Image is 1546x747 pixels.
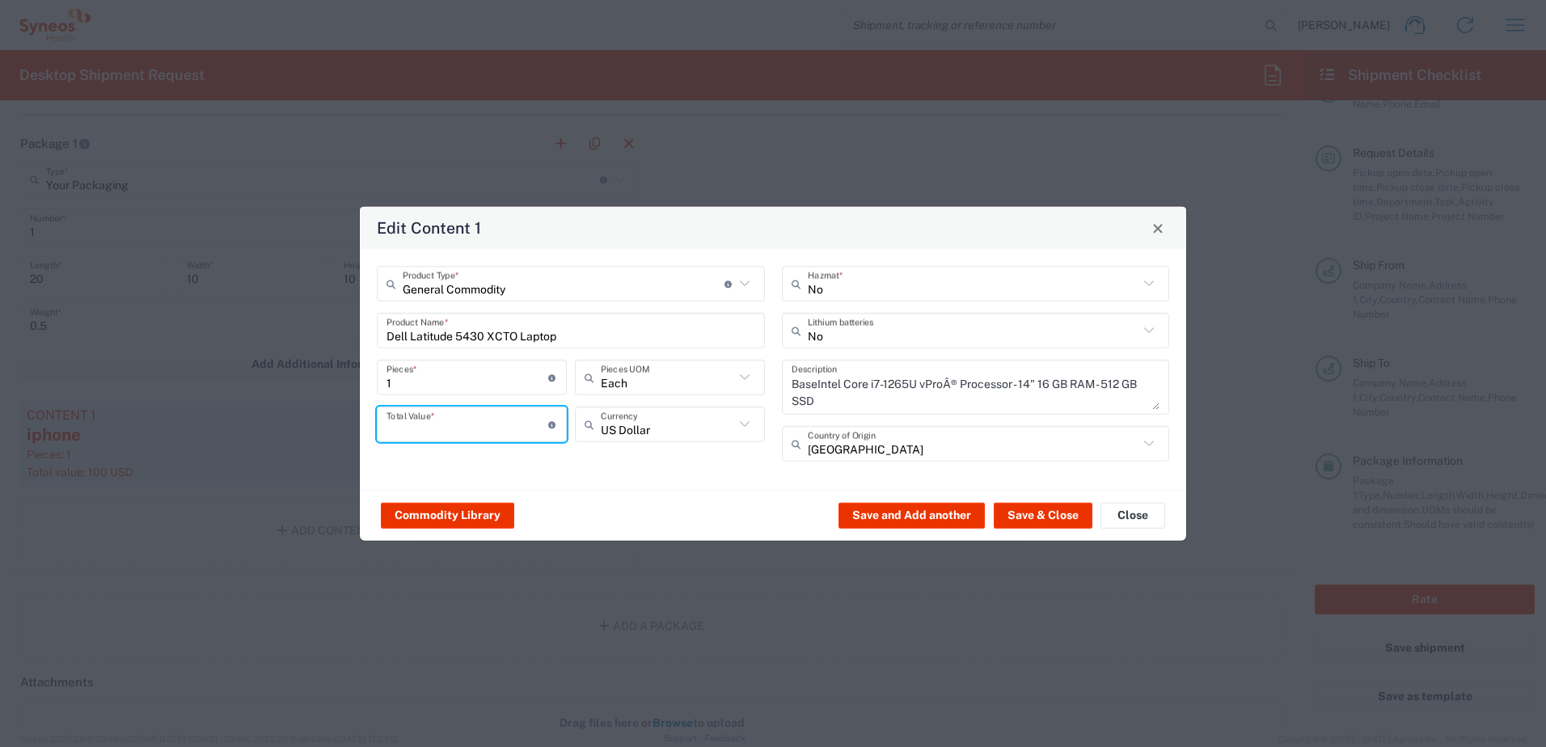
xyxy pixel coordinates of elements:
button: Save & Close [994,502,1092,528]
button: Close [1100,502,1165,528]
button: Save and Add another [838,502,985,528]
button: Close [1147,217,1169,239]
h4: Edit Content 1 [377,216,481,239]
button: Commodity Library [381,502,514,528]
